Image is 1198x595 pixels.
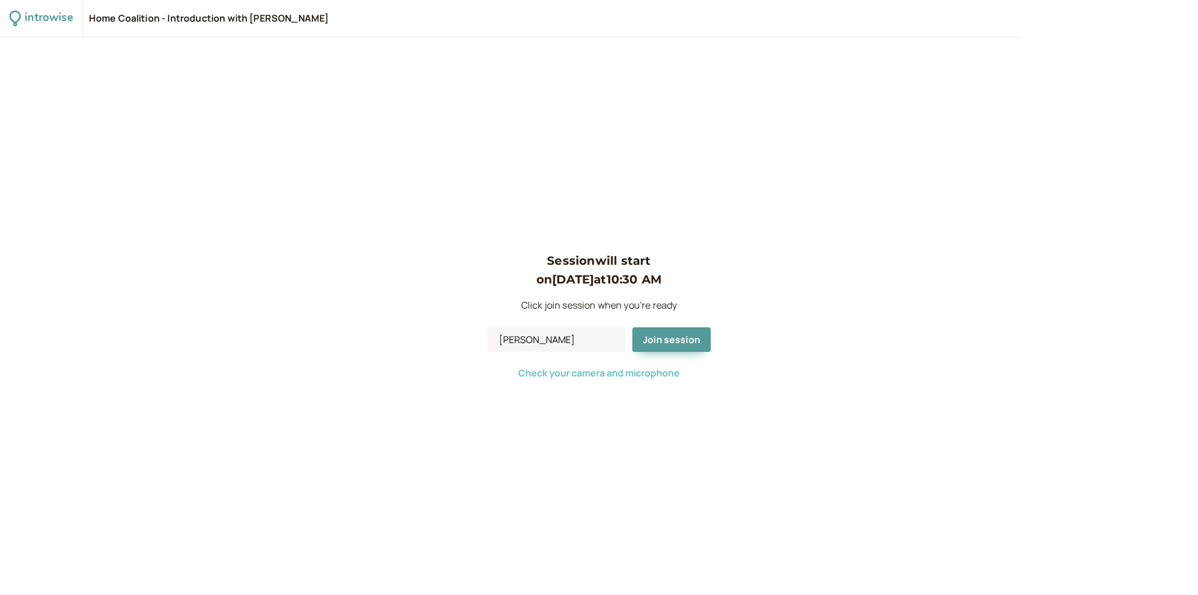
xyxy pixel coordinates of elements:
p: Click join session when you're ready [487,298,711,313]
div: introwise [25,9,73,27]
input: Your Name [487,327,625,352]
span: Join session [643,333,700,346]
div: Home Coalition - Introduction with [PERSON_NAME] [89,12,329,25]
h3: Session will start on [DATE] at 10:30 AM [487,251,711,289]
span: Check your camera and microphone [518,366,680,379]
button: Check your camera and microphone [518,368,680,378]
button: Join session [632,327,711,352]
